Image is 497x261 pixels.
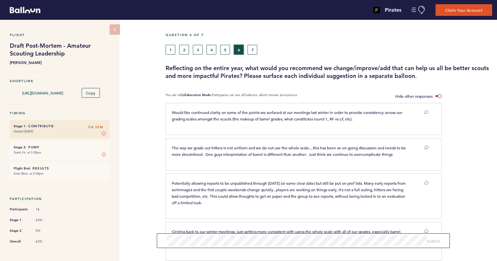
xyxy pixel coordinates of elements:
small: Flight End [14,166,30,170]
h1: Draft Post-Mortem - Amateur Scouting Leadership [10,42,110,57]
h5: Flight [10,33,110,37]
small: Stage 1 [14,124,25,128]
button: 3 [193,45,203,55]
span: The way we grade out hitters is not uniform and we do not use the whole scale....this has been an... [172,145,407,157]
h6: - Contribute [14,124,106,128]
h5: Question 6 of 7 [166,33,492,37]
button: 1 [166,45,175,55]
span: 5H 35M [88,124,103,130]
span: Potentially allowing reports to be unpublished through [DATE] (or some clear date) but still be p... [172,180,407,205]
button: Manage Account [411,6,426,14]
h3: Reflecting on the entire year, what would you recommend we change/improve/add that can help us al... [166,64,492,80]
h4: Pirates [385,6,401,14]
span: 63% [36,239,55,244]
svg: Balloon [10,7,40,13]
time: Ends Wed. at 5:00pm [14,171,44,176]
h5: Timing [10,111,110,115]
span: Participants [10,206,29,213]
h5: Participation [10,197,110,201]
a: Balloon [5,6,40,13]
time: Starts Fri. at 5:00pm [14,150,41,155]
button: 2 [179,45,189,55]
span: Circling back to our winter meetings, just getting more consistent with using the whole scale wit... [172,229,402,247]
b: [PERSON_NAME] [10,59,110,66]
span: 16 [36,207,55,212]
button: 5 [220,45,230,55]
span: 63% [36,218,55,222]
small: Stage 2 [14,145,25,149]
span: Stage 2 [10,228,29,234]
button: 4 [207,45,216,55]
b: Collaboration Mode. [180,93,212,97]
span: 0% [36,229,55,233]
time: Started [DATE] [14,129,33,133]
h6: - Pump [14,145,106,149]
button: Copy [82,88,100,98]
button: 7 [248,45,257,55]
button: Submit [427,238,440,244]
span: Submit [427,238,440,243]
p: You are in Participants can see all balloons, which remain anonymous. [166,93,298,100]
span: Overall [10,238,29,245]
h6: - Results [14,166,106,170]
button: Claim Your Account [436,4,492,16]
span: Would like continued clarity on some of the points we surfaced at our meetings last winter in ord... [172,110,403,121]
h5: Shortlink [10,79,110,83]
button: 6 [234,45,244,55]
span: Copy [86,90,96,95]
span: Hide other responses [395,93,433,99]
span: Stage 1 [10,217,29,223]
